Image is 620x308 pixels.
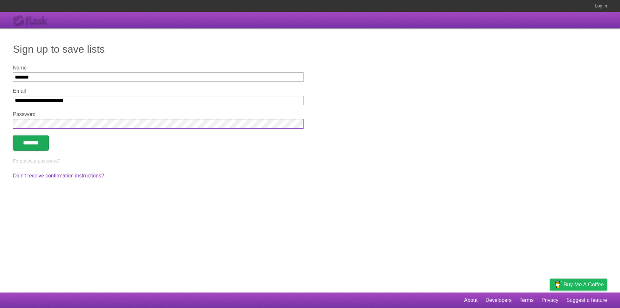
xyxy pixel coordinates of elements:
label: Name [13,65,304,71]
a: Buy me a coffee [550,279,607,291]
label: Email [13,88,304,94]
a: About [464,294,478,306]
label: Password [13,112,304,117]
a: Developers [485,294,512,306]
span: Buy me a coffee [563,279,604,290]
a: Terms [520,294,534,306]
a: Didn't receive confirmation instructions? [13,173,104,178]
h1: Sign up to save lists [13,41,607,57]
a: Suggest a feature [566,294,607,306]
div: Flask [13,15,52,27]
img: Buy me a coffee [553,279,562,290]
a: Privacy [542,294,558,306]
a: Forgot your password? [13,158,60,164]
